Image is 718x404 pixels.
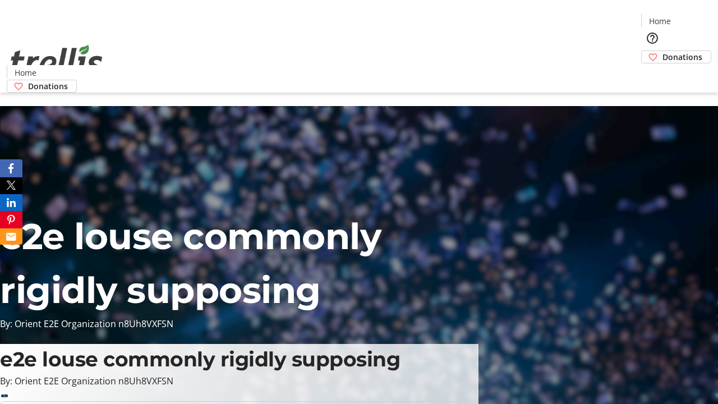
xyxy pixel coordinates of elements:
img: Orient E2E Organization n8Uh8VXFSN's Logo [7,33,107,89]
a: Home [7,67,43,79]
span: Home [649,15,671,27]
a: Donations [641,50,711,63]
button: Help [641,27,664,49]
span: Donations [662,51,702,63]
a: Home [642,15,678,27]
button: Cart [641,63,664,86]
span: Donations [28,80,68,92]
span: Home [15,67,36,79]
a: Donations [7,80,77,93]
